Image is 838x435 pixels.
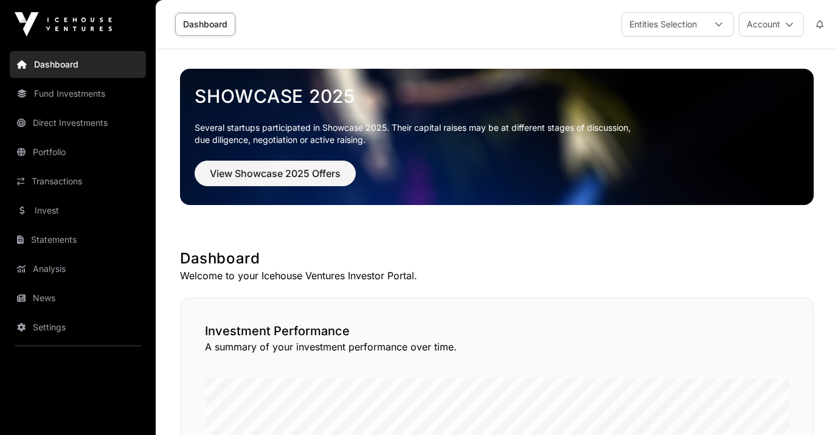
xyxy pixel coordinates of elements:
a: Portfolio [10,139,146,165]
img: Icehouse Ventures Logo [15,12,112,37]
a: View Showcase 2025 Offers [195,173,356,185]
a: Dashboard [175,13,235,36]
a: Settings [10,314,146,341]
a: Fund Investments [10,80,146,107]
p: Several startups participated in Showcase 2025. Their capital raises may be at different stages o... [195,122,799,146]
h1: Dashboard [180,249,814,268]
div: Entities Selection [622,13,704,36]
a: Transactions [10,168,146,195]
h2: Investment Performance [205,322,789,339]
button: View Showcase 2025 Offers [195,161,356,186]
a: Dashboard [10,51,146,78]
button: Account [739,12,804,37]
a: News [10,285,146,311]
a: Showcase 2025 [195,85,799,107]
a: Analysis [10,256,146,282]
a: Direct Investments [10,110,146,136]
a: Statements [10,226,146,253]
p: Welcome to your Icehouse Ventures Investor Portal. [180,268,814,283]
a: Invest [10,197,146,224]
span: View Showcase 2025 Offers [210,166,341,181]
img: Showcase 2025 [180,69,814,205]
p: A summary of your investment performance over time. [205,339,789,354]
